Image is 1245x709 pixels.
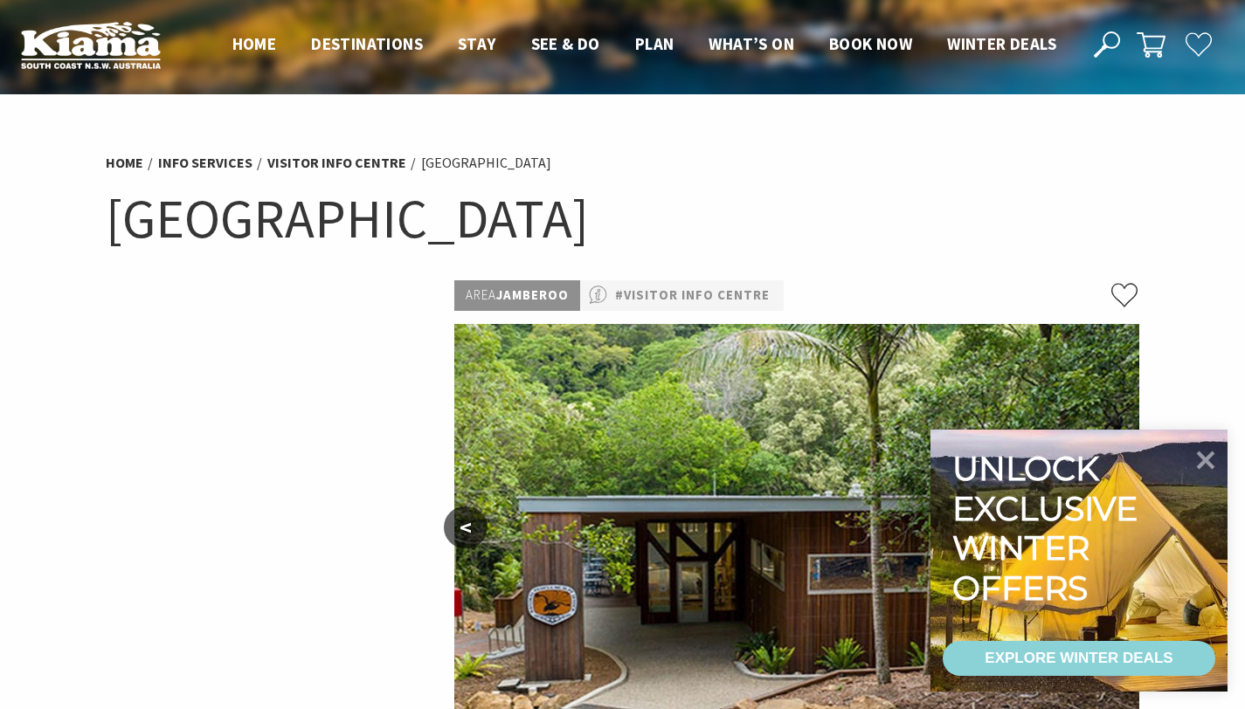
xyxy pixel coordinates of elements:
[444,506,488,548] button: <
[458,33,496,54] span: Stay
[615,285,770,306] a: #Visitor Info Centre
[106,154,143,172] a: Home
[21,21,161,69] img: Kiama Logo
[531,33,600,54] span: See & Do
[267,154,406,172] a: Visitor Info Centre
[232,33,277,54] span: Home
[311,33,423,54] span: Destinations
[454,280,580,311] p: Jamberoo
[709,33,794,54] span: What’s On
[985,641,1172,676] div: EXPLORE WINTER DEALS
[106,183,1140,254] h1: [GEOGRAPHIC_DATA]
[943,641,1215,676] a: EXPLORE WINTER DEALS
[215,31,1074,59] nav: Main Menu
[635,33,674,54] span: Plan
[158,154,252,172] a: Info Services
[466,286,496,303] span: Area
[952,449,1145,608] div: Unlock exclusive winter offers
[421,152,551,175] li: [GEOGRAPHIC_DATA]
[947,33,1056,54] span: Winter Deals
[829,33,912,54] span: Book now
